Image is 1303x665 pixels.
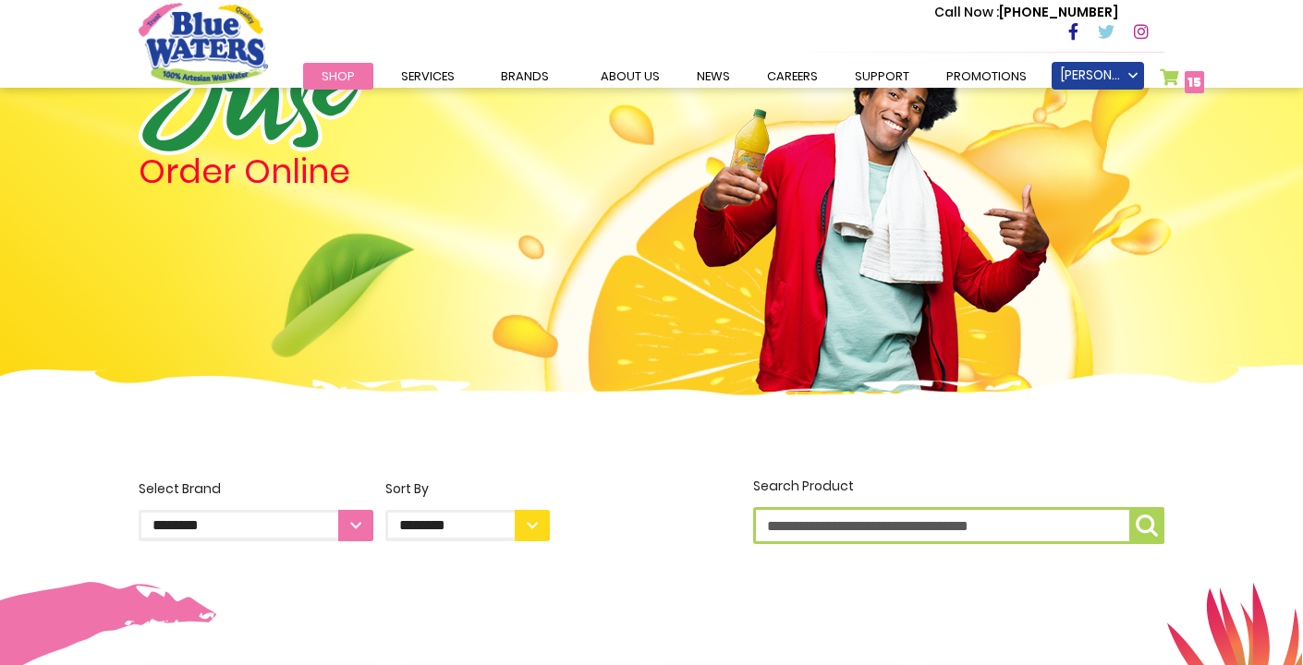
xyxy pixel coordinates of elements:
a: careers [749,63,836,90]
select: Select Brand [139,510,373,541]
img: logo [139,30,362,155]
a: 15 [1160,68,1204,95]
a: Promotions [928,63,1045,90]
button: Search Product [1129,507,1164,544]
span: Shop [322,67,355,85]
span: Call Now : [934,3,999,21]
a: store logo [139,3,268,84]
span: Services [401,67,455,85]
label: Select Brand [139,479,373,541]
h4: Order Online [139,155,550,188]
a: News [678,63,749,90]
label: Search Product [753,477,1164,544]
select: Sort By [385,510,550,541]
input: Search Product [753,507,1164,544]
p: [PHONE_NUMBER] [934,3,1118,22]
span: 15 [1187,73,1201,91]
a: [PERSON_NAME] [1052,62,1144,90]
span: Brands [501,67,549,85]
a: support [836,63,928,90]
img: search-icon.png [1136,514,1158,537]
a: about us [582,63,678,90]
div: Sort By [385,479,550,499]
